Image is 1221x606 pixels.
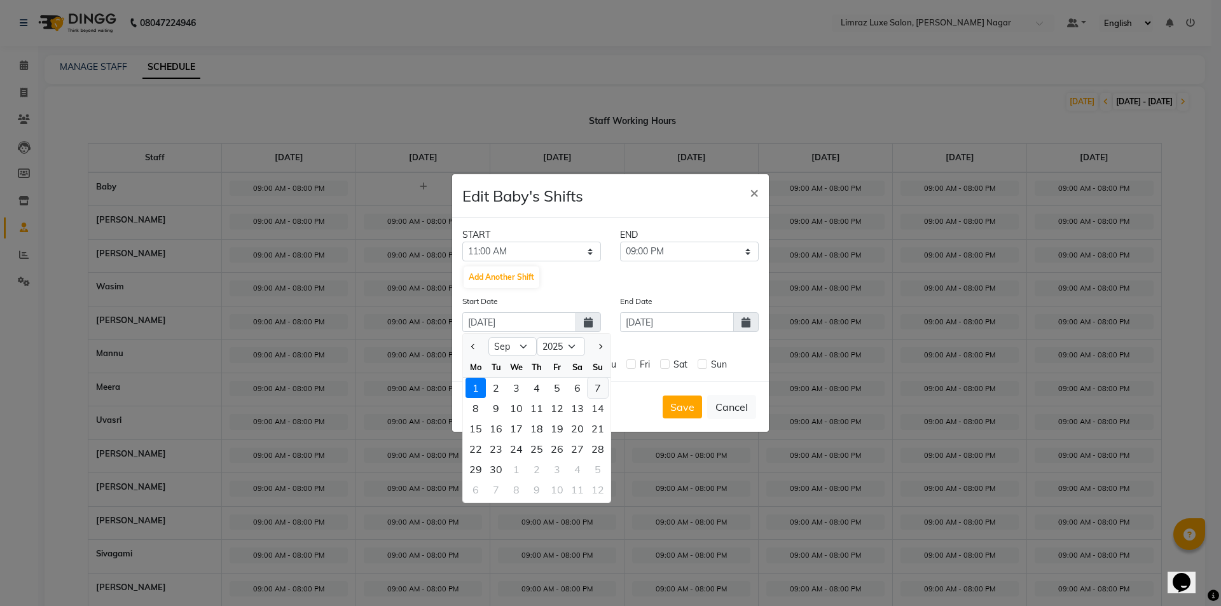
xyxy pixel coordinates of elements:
div: 12 [547,398,567,418]
div: 5 [588,459,608,479]
select: Select year [537,337,585,356]
div: 7 [588,378,608,398]
div: Friday, September 5, 2025 [547,378,567,398]
div: 18 [527,418,547,439]
div: 6 [567,378,588,398]
div: Sunday, September 7, 2025 [588,378,608,398]
div: 3 [506,378,527,398]
div: Sunday, October 5, 2025 [588,459,608,479]
span: × [750,182,759,202]
button: Cancel [707,395,756,419]
div: 2 [527,459,547,479]
div: Friday, September 12, 2025 [547,398,567,418]
div: Friday, October 10, 2025 [547,479,567,500]
div: 23 [486,439,506,459]
input: yyyy-mm-dd [462,312,576,332]
div: 3 [547,459,567,479]
div: 11 [567,479,588,500]
div: Sa [567,357,588,377]
div: Sunday, September 28, 2025 [588,439,608,459]
div: 9 [486,398,506,418]
div: 24 [506,439,527,459]
div: 19 [547,418,567,439]
div: Sunday, September 21, 2025 [588,418,608,439]
div: 8 [466,398,486,418]
div: Th [527,357,547,377]
div: 10 [547,479,567,500]
div: Thursday, October 2, 2025 [527,459,547,479]
div: 27 [567,439,588,459]
input: yyyy-mm-dd [620,312,734,332]
div: 10 [506,398,527,418]
div: Monday, September 8, 2025 [466,398,486,418]
div: Su [588,357,608,377]
div: Wednesday, September 17, 2025 [506,418,527,439]
div: Monday, September 1, 2025 [466,378,486,398]
div: 1 [466,378,486,398]
div: Thursday, October 9, 2025 [527,479,547,500]
div: Wednesday, October 8, 2025 [506,479,527,500]
div: 4 [527,378,547,398]
div: 1 [506,459,527,479]
iframe: chat widget [1168,555,1208,593]
span: Sun [711,359,727,370]
div: Wednesday, September 3, 2025 [506,378,527,398]
div: Tuesday, October 7, 2025 [486,479,506,500]
div: 4 [567,459,588,479]
div: Friday, September 26, 2025 [547,439,567,459]
div: Tuesday, September 16, 2025 [486,418,506,439]
div: 16 [486,418,506,439]
div: Tuesday, September 23, 2025 [486,439,506,459]
div: Thursday, September 11, 2025 [527,398,547,418]
div: 30 [486,459,506,479]
h4: Edit Baby's Shifts [462,184,583,207]
div: Saturday, October 4, 2025 [567,459,588,479]
div: Saturday, September 6, 2025 [567,378,588,398]
div: 8 [506,479,527,500]
button: Previous month [468,336,479,357]
div: Friday, September 19, 2025 [547,418,567,439]
div: 9 [527,479,547,500]
div: Monday, September 15, 2025 [466,418,486,439]
div: Tuesday, September 30, 2025 [486,459,506,479]
select: Select month [488,337,537,356]
div: 13 [567,398,588,418]
div: 21 [588,418,608,439]
div: Tuesday, September 2, 2025 [486,378,506,398]
label: End Date [620,296,652,307]
div: 6 [466,479,486,500]
div: 29 [466,459,486,479]
div: Monday, September 29, 2025 [466,459,486,479]
div: 14 [588,398,608,418]
div: Saturday, September 13, 2025 [567,398,588,418]
div: 17 [506,418,527,439]
div: Monday, September 22, 2025 [466,439,486,459]
div: Sunday, October 12, 2025 [588,479,608,500]
button: Close [740,174,769,210]
div: 15 [466,418,486,439]
div: Saturday, September 20, 2025 [567,418,588,439]
div: Thursday, September 4, 2025 [527,378,547,398]
button: Save [663,396,702,418]
div: END [610,228,768,242]
div: Thursday, September 25, 2025 [527,439,547,459]
div: Wednesday, September 24, 2025 [506,439,527,459]
div: Friday, October 3, 2025 [547,459,567,479]
div: 25 [527,439,547,459]
div: Mo [466,357,486,377]
span: Fri [640,359,650,370]
div: 20 [567,418,588,439]
div: Wednesday, September 10, 2025 [506,398,527,418]
div: 12 [588,479,608,500]
div: 2 [486,378,506,398]
div: START [453,228,610,242]
div: Monday, October 6, 2025 [466,479,486,500]
span: Sat [673,359,687,370]
div: Wednesday, October 1, 2025 [506,459,527,479]
div: Tu [486,357,506,377]
div: 26 [547,439,567,459]
div: 28 [588,439,608,459]
button: Next month [595,336,605,357]
div: 11 [527,398,547,418]
div: Sunday, September 14, 2025 [588,398,608,418]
